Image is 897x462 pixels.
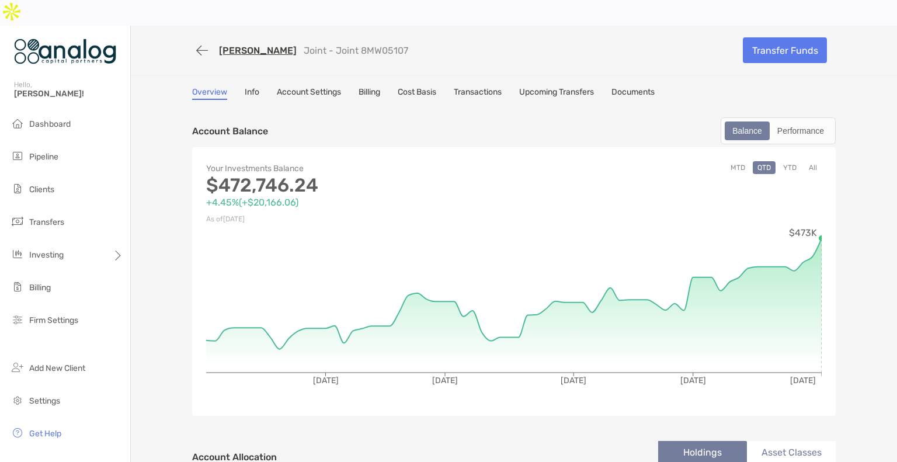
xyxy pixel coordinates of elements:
[726,123,769,139] div: Balance
[29,119,71,129] span: Dashboard
[743,37,827,63] a: Transfer Funds
[11,182,25,196] img: clients icon
[206,178,514,193] p: $472,746.24
[398,87,436,100] a: Cost Basis
[11,149,25,163] img: pipeline icon
[192,124,268,138] p: Account Balance
[313,376,339,385] tspan: [DATE]
[11,116,25,130] img: dashboard icon
[611,87,655,100] a: Documents
[778,161,801,174] button: YTD
[29,363,85,373] span: Add New Client
[721,117,836,144] div: segmented control
[11,280,25,294] img: billing icon
[11,312,25,326] img: firm-settings icon
[519,87,594,100] a: Upcoming Transfers
[11,360,25,374] img: add_new_client icon
[680,376,706,385] tspan: [DATE]
[726,161,750,174] button: MTD
[11,393,25,407] img: settings icon
[29,283,51,293] span: Billing
[14,89,123,99] span: [PERSON_NAME]!
[454,87,502,100] a: Transactions
[790,376,816,385] tspan: [DATE]
[359,87,380,100] a: Billing
[219,45,297,56] a: [PERSON_NAME]
[789,227,817,238] tspan: $473K
[29,250,64,260] span: Investing
[29,429,61,439] span: Get Help
[561,376,586,385] tspan: [DATE]
[29,185,54,194] span: Clients
[29,315,78,325] span: Firm Settings
[771,123,830,139] div: Performance
[432,376,458,385] tspan: [DATE]
[29,396,60,406] span: Settings
[206,161,514,176] p: Your Investments Balance
[29,217,64,227] span: Transfers
[11,426,25,440] img: get-help icon
[206,195,514,210] p: +4.45% ( +$20,166.06 )
[245,87,259,100] a: Info
[304,45,408,56] p: Joint - Joint 8MW05107
[277,87,341,100] a: Account Settings
[804,161,822,174] button: All
[11,247,25,261] img: investing icon
[753,161,776,174] button: QTD
[192,87,227,100] a: Overview
[206,212,514,227] p: As of [DATE]
[29,152,58,162] span: Pipeline
[11,214,25,228] img: transfers icon
[14,30,116,72] img: Zoe Logo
